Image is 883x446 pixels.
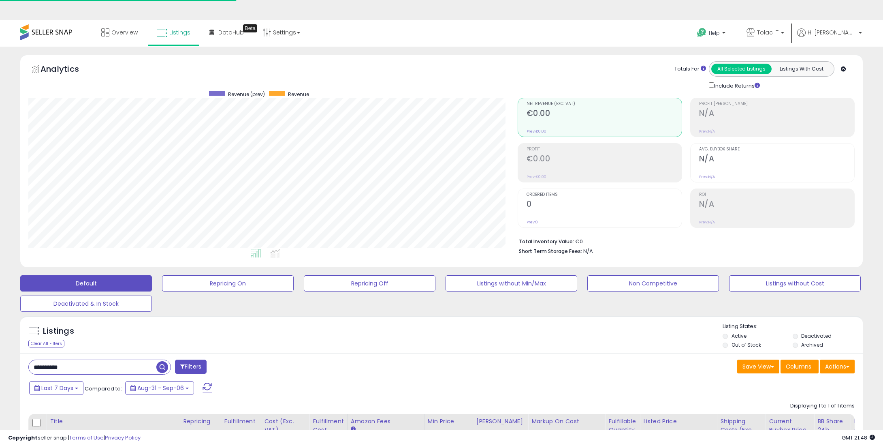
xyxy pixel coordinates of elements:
span: N/A [583,247,593,255]
a: Terms of Use [69,434,104,442]
button: Deactivated & In Stock [20,296,152,312]
th: The percentage added to the cost of goods (COGS) that forms the calculator for Min & Max prices. [528,414,605,446]
span: 2025-09-14 21:48 GMT [842,434,875,442]
span: Avg. Buybox Share [699,147,854,152]
label: Archived [801,341,823,348]
h2: €0.00 [527,109,682,120]
div: Shipping Costs (Exc. VAT) [720,417,762,443]
button: Listings without Min/Max [446,275,577,292]
div: Fulfillment Cost [313,417,344,434]
h2: N/A [699,199,854,210]
button: Listings without Cost [729,275,861,292]
span: ROI [699,193,854,197]
li: €0 [519,236,849,246]
span: Columns [786,362,811,371]
label: Deactivated [801,332,832,339]
a: Listings [151,20,196,45]
div: Displaying 1 to 1 of 1 items [790,402,855,410]
a: Hi [PERSON_NAME] [797,28,862,47]
a: Overview [95,20,144,45]
button: Save View [737,360,779,373]
span: Listings [169,28,190,36]
h2: N/A [699,109,854,120]
h5: Listings [43,326,74,337]
small: Amazon Fees. [351,426,356,433]
span: Compared to: [85,385,122,392]
span: Hi [PERSON_NAME] [808,28,856,36]
a: Help [691,21,734,47]
span: Last 7 Days [41,384,73,392]
div: Cost (Exc. VAT) [264,417,306,434]
small: Prev: €0.00 [527,129,546,134]
button: All Selected Listings [711,64,772,74]
small: Prev: €0.00 [527,174,546,179]
span: Net Revenue (Exc. VAT) [527,102,682,106]
button: Columns [781,360,819,373]
h2: €0.00 [527,154,682,165]
div: Tooltip anchor [243,24,257,32]
span: Aug-31 - Sep-06 [137,384,184,392]
div: Fulfillable Quantity [608,417,636,434]
div: Current Buybox Price [769,417,810,434]
span: Revenue (prev) [228,91,265,98]
span: DataHub [218,28,244,36]
div: Totals For [674,65,706,73]
strong: Copyright [8,434,38,442]
h5: Analytics [41,63,95,77]
small: Prev: 0 [527,220,538,225]
button: Last 7 Days [29,381,83,395]
p: Listing States: [723,323,863,330]
span: Profit [PERSON_NAME] [699,102,854,106]
button: Aug-31 - Sep-06 [125,381,194,395]
div: Title [50,417,176,426]
small: Prev: N/A [699,129,715,134]
div: BB Share 24h. [817,417,847,434]
a: Settings [257,20,306,45]
h2: 0 [527,199,682,210]
button: Actions [820,360,855,373]
button: Repricing Off [304,275,435,292]
label: Out of Stock [732,341,761,348]
small: Prev: N/A [699,174,715,179]
button: Repricing On [162,275,294,292]
a: DataHub [203,20,250,45]
button: Filters [175,360,207,374]
button: Default [20,275,152,292]
div: Amazon Fees [351,417,421,426]
h2: N/A [699,154,854,165]
div: Clear All Filters [28,340,64,347]
button: Listings With Cost [771,64,832,74]
span: Tolac IT [757,28,778,36]
div: Markup on Cost [531,417,601,426]
i: Get Help [697,28,707,38]
label: Active [732,332,746,339]
div: Repricing [183,417,218,426]
span: Profit [527,147,682,152]
span: Revenue [288,91,309,98]
div: seller snap | | [8,434,141,442]
div: [PERSON_NAME] [476,417,525,426]
span: Ordered Items [527,193,682,197]
span: Help [709,30,720,36]
b: Total Inventory Value: [519,238,574,245]
a: Privacy Policy [105,434,141,442]
span: Overview [111,28,138,36]
b: Short Term Storage Fees: [519,248,582,255]
small: Prev: N/A [699,220,715,225]
div: Include Returns [703,81,770,90]
a: Tolac IT [740,20,790,47]
div: Min Price [428,417,469,426]
button: Non Competitive [587,275,719,292]
div: Fulfillment [224,417,257,426]
div: Listed Price [643,417,713,426]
